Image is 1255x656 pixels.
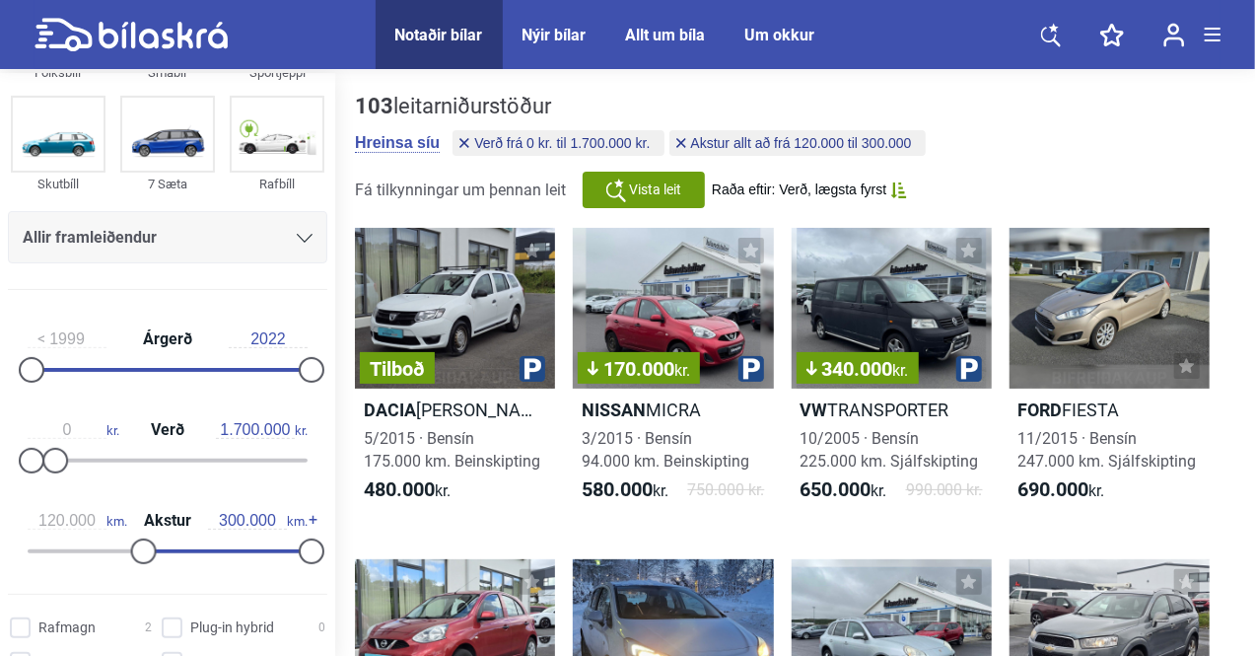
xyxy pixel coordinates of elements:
[691,136,912,150] span: Akstur allt að frá 120.000 til 300.000
[138,331,197,347] span: Árgerð
[801,478,887,502] span: kr.
[906,478,983,502] span: 990.000 kr.
[588,359,690,379] span: 170.000
[355,94,931,119] div: leitarniðurstöður
[355,94,393,118] b: 103
[1010,228,1210,520] a: FordFIESTA11/2015 · Bensín247.000 km. Sjálfskipting690.000kr.
[230,173,324,195] div: Rafbíll
[364,429,540,471] span: 5/2015 · Bensín 175.000 km. Beinskipting
[630,180,682,200] span: Vista leit
[573,228,773,520] a: 170.000kr.NissanMICRA3/2015 · Bensín94.000 km. Beinskipting580.000kr.750.000 kr.
[792,399,992,421] h2: TRANSPORTER
[582,477,653,501] b: 580.000
[28,512,127,530] span: km.
[956,356,982,382] img: parking.png
[395,26,483,44] a: Notaðir bílar
[139,513,196,529] span: Akstur
[474,136,650,150] span: Verð frá 0 kr. til 1.700.000 kr.
[355,181,566,199] span: Fá tilkynningar um þennan leit
[23,224,157,252] span: Allir framleiðendur
[355,399,555,421] h2: [PERSON_NAME]
[28,421,119,439] span: kr.
[801,429,979,471] span: 10/2005 · Bensín 225.000 km. Sjálfskipting
[355,228,555,520] a: TilboðDacia[PERSON_NAME]5/2015 · Bensín175.000 km. Beinskipting480.000kr.
[216,421,308,439] span: kr.
[11,173,105,195] div: Skutbíll
[582,400,646,420] b: Nissan
[806,359,909,379] span: 340.000
[582,478,668,502] span: kr.
[1018,478,1105,502] span: kr.
[520,356,545,382] img: parking.png
[364,478,451,502] span: kr.
[318,618,325,638] span: 0
[523,26,587,44] a: Nýir bílar
[1018,429,1197,471] span: 11/2015 · Bensín 247.000 km. Sjálfskipting
[453,130,663,156] button: Verð frá 0 kr. til 1.700.000 kr.
[738,356,764,382] img: parking.png
[145,618,152,638] span: 2
[120,173,215,195] div: 7 Sæta
[792,228,992,520] a: 340.000kr.VWTRANSPORTER10/2005 · Bensín225.000 km. Sjálfskipting650.000kr.990.000 kr.
[1163,23,1185,47] img: user-login.svg
[712,182,907,198] button: Raða eftir: Verð, lægsta fyrst
[573,399,773,421] h2: MICRA
[208,512,308,530] span: km.
[893,361,909,380] span: kr.
[582,429,749,471] span: 3/2015 · Bensín 94.000 km. Beinskipting
[669,130,926,156] button: Akstur allt að frá 120.000 til 300.000
[355,133,440,153] button: Hreinsa síu
[674,361,690,380] span: kr.
[364,477,435,501] b: 480.000
[688,478,765,502] span: 750.000 kr.
[146,422,189,438] span: Verð
[364,400,416,420] b: Dacia
[190,618,274,638] span: Plug-in hybrid
[801,477,872,501] b: 650.000
[38,618,96,638] span: Rafmagn
[712,182,886,198] span: Raða eftir: Verð, lægsta fyrst
[745,26,815,44] a: Um okkur
[370,359,425,379] span: Tilboð
[1010,399,1210,421] h2: FIESTA
[801,400,828,420] b: VW
[626,26,706,44] a: Allt um bíla
[1018,477,1089,501] b: 690.000
[1018,400,1063,420] b: Ford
